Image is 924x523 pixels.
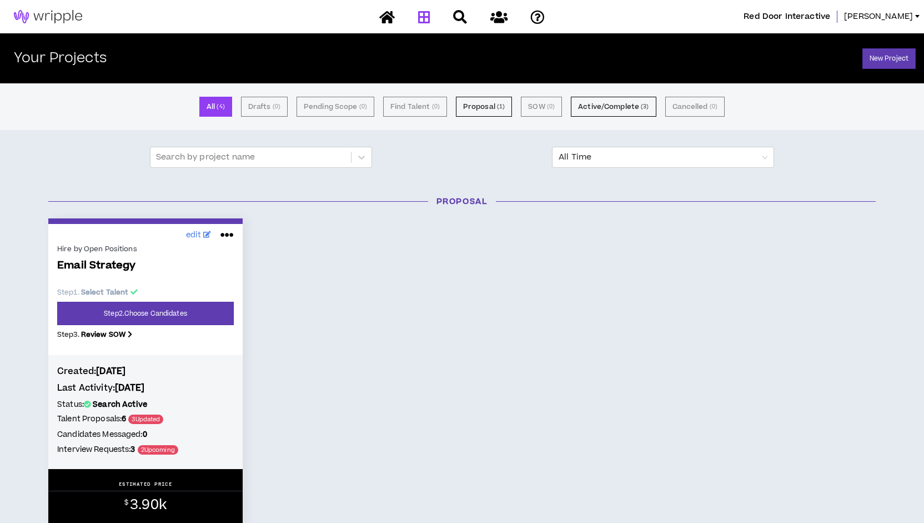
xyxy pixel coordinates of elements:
a: New Project [862,48,916,69]
span: 2 Upcoming [138,445,178,455]
h4: Created: [57,365,234,377]
h3: Proposal [40,196,884,207]
span: [PERSON_NAME] [844,11,913,23]
button: Cancelled (0) [665,97,725,117]
h5: Talent Proposals: [57,413,234,426]
button: Active/Complete (3) [571,97,656,117]
span: 3 Updated [128,415,163,424]
div: Hire by Open Positions [57,244,234,254]
button: Pending Scope (0) [297,97,374,117]
span: Red Door Interactive [744,11,830,23]
h5: Candidates Messaged: [57,429,234,441]
h2: Your Projects [14,51,107,67]
span: edit [186,230,201,241]
button: SOW (0) [521,97,562,117]
h4: Last Activity: [57,382,234,394]
b: 0 [143,429,147,440]
small: ( 1 ) [497,102,505,112]
b: Select Talent [81,287,129,297]
button: Proposal (1) [456,97,512,117]
p: Step 3 . [57,330,234,340]
b: 6 [122,414,126,425]
h5: Interview Requests: [57,444,234,456]
small: ( 0 ) [273,102,280,112]
p: Step 1 . [57,287,234,297]
span: All Time [559,147,767,167]
b: [DATE] [96,365,125,377]
span: 3.90k [130,495,167,515]
small: ( 0 ) [547,102,555,112]
small: ( 3 ) [641,102,649,112]
a: edit [183,227,214,244]
b: [DATE] [115,382,144,394]
a: Step2.Choose Candidates [57,302,234,325]
b: 3 [130,444,135,455]
button: Drafts (0) [241,97,288,117]
small: ( 0 ) [710,102,717,112]
small: ( 4 ) [217,102,224,112]
h5: Status: [57,399,234,411]
b: Search Active [93,399,147,410]
sup: $ [124,498,128,507]
p: ESTIMATED PRICE [119,481,173,487]
button: Find Talent (0) [383,97,447,117]
b: Review SOW [81,330,125,340]
small: ( 0 ) [432,102,440,112]
span: Email Strategy [57,260,234,272]
small: ( 0 ) [359,102,367,112]
button: All (4) [199,97,232,117]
